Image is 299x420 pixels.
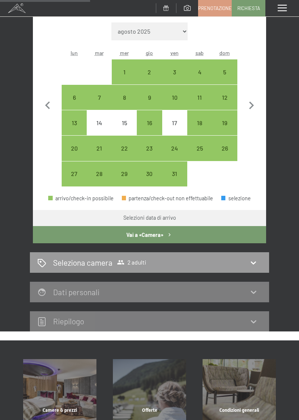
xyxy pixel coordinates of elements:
[112,59,137,84] div: arrivo/check-in possibile
[123,214,176,222] div: Selezioni data di arrivo
[188,145,212,169] div: 25
[198,5,232,12] span: Prenotazione
[48,196,114,201] div: arrivo/check-in possibile
[212,59,237,84] div: Sun Oct 05 2025
[137,136,162,161] div: arrivo/check-in possibile
[62,120,86,143] div: 13
[187,59,212,84] div: arrivo/check-in possibile
[112,95,136,118] div: 8
[187,136,212,161] div: Sat Oct 25 2025
[163,120,187,143] div: 17
[87,85,112,110] div: arrivo/check-in possibile
[162,59,187,84] div: Fri Oct 03 2025
[162,161,187,186] div: arrivo/check-in possibile
[221,196,251,201] div: selezione
[112,110,137,135] div: arrivo/check-in non effettuabile
[162,110,187,135] div: Fri Oct 17 2025
[87,161,112,186] div: arrivo/check-in possibile
[62,161,87,186] div: Mon Oct 27 2025
[195,50,204,56] abbr: sabato
[219,407,259,413] span: Condizioni generali
[112,59,137,84] div: Wed Oct 01 2025
[112,161,137,186] div: arrivo/check-in possibile
[138,145,161,169] div: 23
[137,85,162,110] div: arrivo/check-in possibile
[138,69,161,93] div: 2
[162,110,187,135] div: arrivo/check-in non effettuabile
[187,110,212,135] div: arrivo/check-in possibile
[137,110,162,135] div: Thu Oct 16 2025
[142,407,157,413] span: Offerte
[170,50,179,56] abbr: venerdì
[187,85,212,110] div: arrivo/check-in possibile
[87,145,111,169] div: 21
[87,171,111,194] div: 28
[112,110,137,135] div: Wed Oct 15 2025
[87,95,111,118] div: 7
[62,110,87,135] div: arrivo/check-in possibile
[244,22,259,187] button: Mese successivo
[137,59,162,84] div: arrivo/check-in possibile
[163,171,187,194] div: 31
[212,110,237,135] div: arrivo/check-in possibile
[188,69,212,93] div: 4
[62,110,87,135] div: Mon Oct 13 2025
[137,85,162,110] div: Thu Oct 09 2025
[112,171,136,194] div: 29
[187,136,212,161] div: arrivo/check-in possibile
[232,0,265,16] a: Richiesta
[187,110,212,135] div: Sat Oct 18 2025
[33,226,266,243] button: Vai a «Camera»
[53,287,99,297] h2: Dati personali
[112,85,137,110] div: Wed Oct 08 2025
[146,50,153,56] abbr: giovedì
[112,136,137,161] div: Wed Oct 22 2025
[138,120,161,143] div: 16
[213,95,237,118] div: 12
[137,110,162,135] div: arrivo/check-in possibile
[188,95,212,118] div: 11
[40,22,56,187] button: Mese precedente
[62,161,87,186] div: arrivo/check-in possibile
[112,69,136,93] div: 1
[212,85,237,110] div: arrivo/check-in possibile
[162,85,187,110] div: Fri Oct 10 2025
[237,5,260,12] span: Richiesta
[137,136,162,161] div: Thu Oct 23 2025
[43,407,77,413] span: Camere & prezzi
[117,259,146,266] span: 2 adulti
[162,136,187,161] div: arrivo/check-in possibile
[62,136,87,161] div: Mon Oct 20 2025
[162,136,187,161] div: Fri Oct 24 2025
[212,59,237,84] div: arrivo/check-in possibile
[112,136,137,161] div: arrivo/check-in possibile
[87,136,112,161] div: Tue Oct 21 2025
[212,136,237,161] div: arrivo/check-in possibile
[62,145,86,169] div: 20
[71,50,78,56] abbr: lunedì
[137,161,162,186] div: Thu Oct 30 2025
[188,120,212,143] div: 18
[212,85,237,110] div: Sun Oct 12 2025
[112,145,136,169] div: 22
[62,95,86,118] div: 6
[53,257,112,268] h2: Seleziona camera
[87,120,111,143] div: 14
[162,161,187,186] div: Fri Oct 31 2025
[212,110,237,135] div: Sun Oct 19 2025
[62,136,87,161] div: arrivo/check-in possibile
[87,85,112,110] div: Tue Oct 07 2025
[112,85,137,110] div: arrivo/check-in possibile
[219,50,230,56] abbr: domenica
[122,196,213,201] div: partenza/check-out non effettuabile
[163,145,187,169] div: 24
[137,59,162,84] div: Thu Oct 02 2025
[87,110,112,135] div: arrivo/check-in non effettuabile
[138,95,161,118] div: 9
[87,136,112,161] div: arrivo/check-in possibile
[87,110,112,135] div: Tue Oct 14 2025
[112,120,136,143] div: 15
[53,316,84,326] h2: Riepilogo
[112,161,137,186] div: Wed Oct 29 2025
[187,59,212,84] div: Sat Oct 04 2025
